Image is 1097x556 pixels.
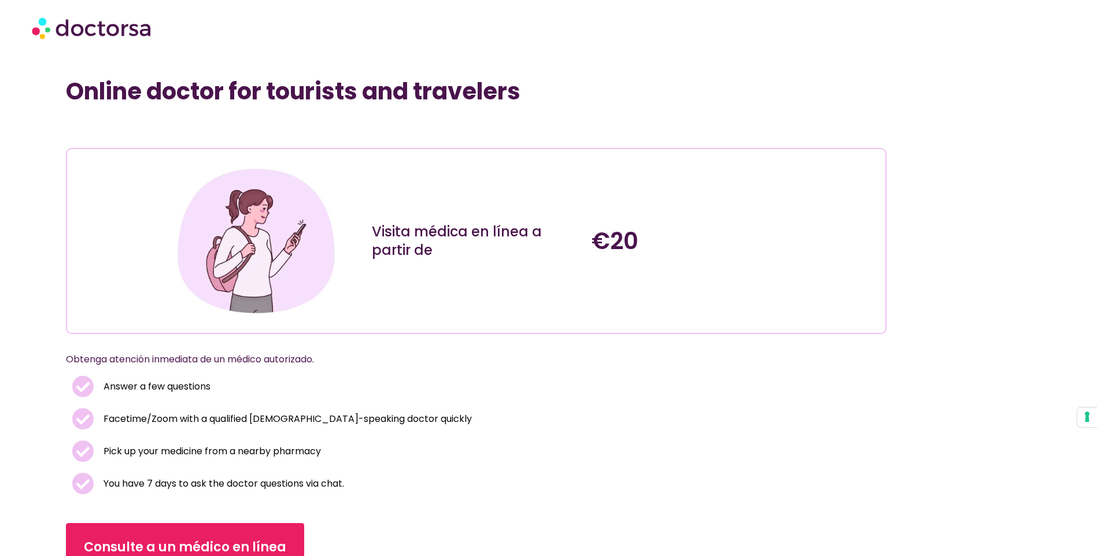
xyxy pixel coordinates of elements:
[101,476,344,492] span: You have 7 days to ask the doctor questions via chat.
[1077,407,1097,427] button: Your consent preferences for tracking technologies
[101,379,210,395] span: Answer a few questions
[592,227,800,255] h4: €20
[372,223,580,260] div: Visita médica en línea a partir de
[152,123,326,136] iframe: Customer reviews powered by Trustpilot
[101,443,321,459] span: Pick up your medicine from a nearby pharmacy
[66,77,887,105] h1: Online doctor for tourists and travelers
[101,411,472,427] span: Facetime/Zoom with a qualified [DEMOGRAPHIC_DATA]-speaking doctor quickly
[66,351,859,368] p: Obtenga atención inmediata de un médico autorizado.
[173,158,339,324] img: Ilustración que representa a una mujer joven con un atuendo informal, comprometida con su teléfon...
